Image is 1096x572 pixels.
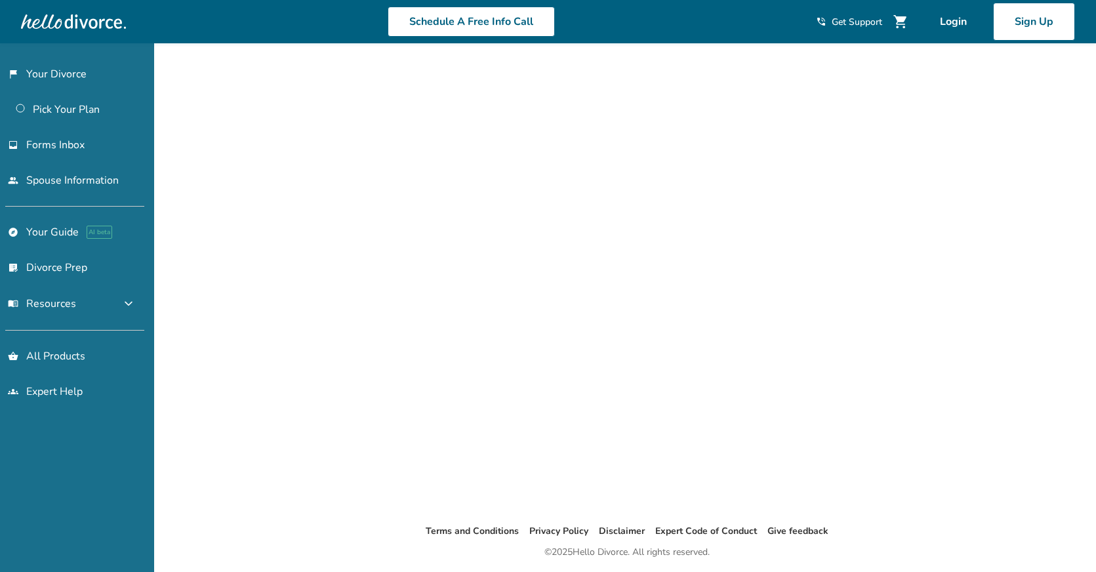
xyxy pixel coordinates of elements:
span: shopping_basket [8,351,18,361]
li: Disclaimer [599,523,645,539]
li: Give feedback [767,523,828,539]
a: Privacy Policy [529,525,588,537]
span: flag_2 [8,69,18,79]
span: list_alt_check [8,262,18,273]
span: explore [8,227,18,237]
span: Forms Inbox [26,138,85,152]
a: Sign Up [993,3,1075,41]
a: Terms and Conditions [426,525,519,537]
span: phone_in_talk [816,16,826,27]
a: phone_in_talkGet Support [816,16,882,28]
a: Schedule A Free Info Call [388,7,555,37]
a: Expert Code of Conduct [655,525,757,537]
a: Login [919,3,988,41]
span: AI beta [87,226,112,239]
span: people [8,175,18,186]
span: expand_more [121,296,136,312]
span: menu_book [8,298,18,309]
span: inbox [8,140,18,150]
span: shopping_cart [893,14,908,30]
span: Get Support [832,16,882,28]
span: Resources [8,296,76,311]
span: groups [8,386,18,397]
div: © 2025 Hello Divorce. All rights reserved. [544,544,710,560]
